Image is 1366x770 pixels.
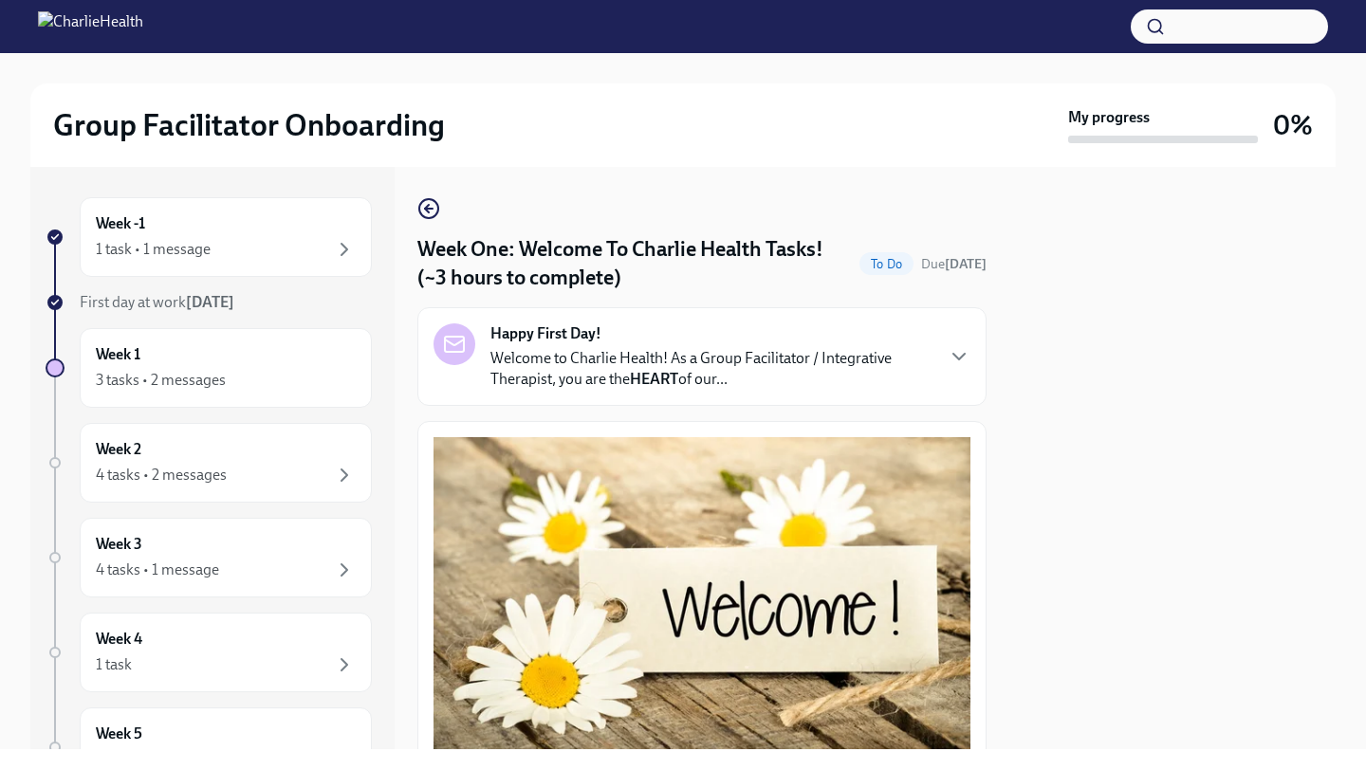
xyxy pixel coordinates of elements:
strong: My progress [1068,107,1150,128]
div: 1 task [96,654,132,675]
h2: Group Facilitator Onboarding [53,106,445,144]
a: Week 34 tasks • 1 message [46,518,372,597]
div: 3 tasks • 2 messages [96,370,226,391]
span: September 22nd, 2025 10:00 [921,255,987,273]
h6: Week -1 [96,213,145,234]
div: 4 tasks • 1 message [96,559,219,580]
div: 4 tasks • 2 messages [96,465,227,486]
strong: HEART [630,370,678,388]
strong: Happy First Day! [490,323,601,344]
a: Week 24 tasks • 2 messages [46,423,372,503]
a: Week -11 task • 1 message [46,197,372,277]
a: First day at work[DATE] [46,292,372,313]
div: 1 task • 1 message [96,239,211,260]
h6: Week 2 [96,439,141,460]
h6: Week 4 [96,629,142,650]
p: Welcome to Charlie Health! As a Group Facilitator / Integrative Therapist, you are the of our... [490,348,932,390]
button: Zoom image [434,437,970,760]
span: Due [921,256,987,272]
strong: [DATE] [945,256,987,272]
a: Week 41 task [46,613,372,692]
h4: Week One: Welcome To Charlie Health Tasks! (~3 hours to complete) [417,235,852,292]
h3: 0% [1273,108,1313,142]
h6: Week 1 [96,344,140,365]
h6: Week 3 [96,534,142,555]
span: To Do [859,257,914,271]
span: First day at work [80,293,234,311]
h6: Week 5 [96,724,142,744]
strong: [DATE] [186,293,234,311]
img: CharlieHealth [38,11,143,42]
a: Week 13 tasks • 2 messages [46,328,372,408]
